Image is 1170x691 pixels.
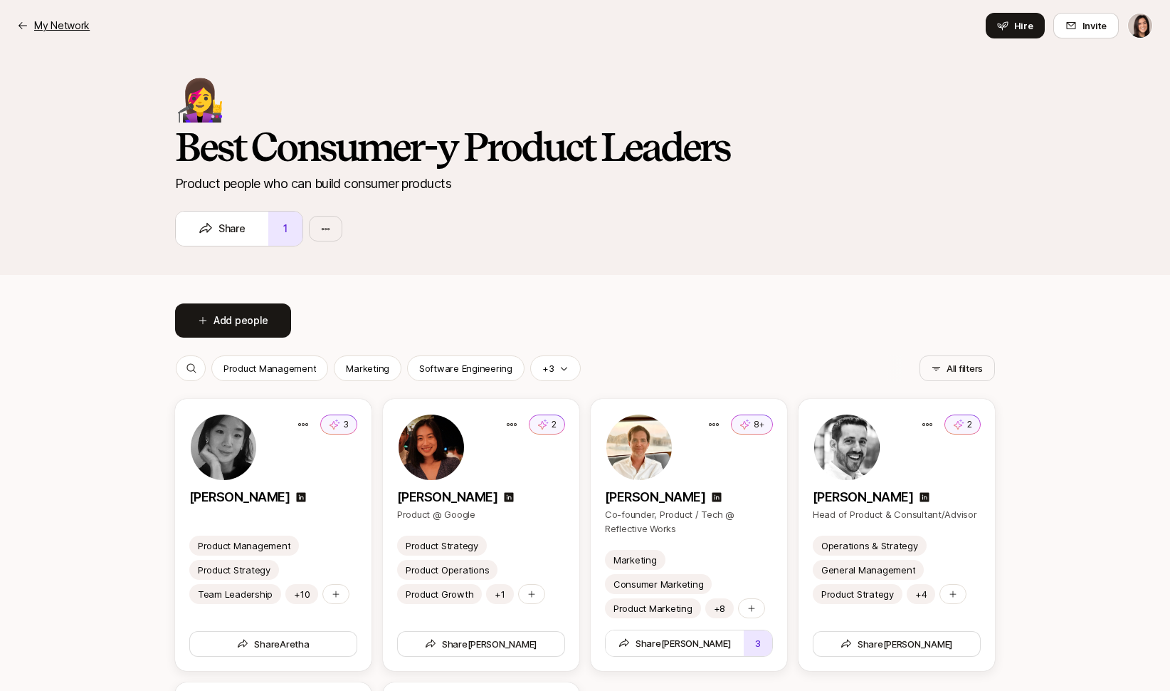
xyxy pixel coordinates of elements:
[223,361,316,375] p: Product Management
[1053,13,1119,38] button: Invite
[613,577,703,591] p: Consumer Marketing
[346,361,389,375] p: Marketing
[606,630,744,656] button: Share[PERSON_NAME]
[268,212,302,246] button: 1
[605,507,773,536] p: Co-founder, Product / Tech @ Reflective Works
[320,415,357,435] button: 3
[495,587,505,601] p: +1
[967,418,972,431] p: 2
[175,399,371,671] a: 3[PERSON_NAME]Product ManagementProduct StrategyTeam Leadership+10ShareAretha
[754,418,764,431] p: 8+
[552,418,557,431] p: 2
[425,637,537,651] span: Share [PERSON_NAME]
[714,601,725,615] p: +8
[530,355,581,381] button: +3
[1014,19,1033,33] span: Hire
[821,587,894,601] p: Product Strategy
[606,415,672,480] img: 708e2a4c_b46a_4bad_9c08_68299b11c339.jpg
[986,13,1045,38] button: Hire
[529,415,565,435] button: 2
[915,587,927,601] p: +4
[406,539,478,553] p: Product Strategy
[191,415,256,480] img: ACg8ocL5UK450-LISxroz5arm6bbqZMQSfmkNBWYtn8rZAI9Ng=s160-c
[397,507,565,521] p: Product @ Google
[175,80,225,120] h2: 👩‍🎤
[175,303,291,338] button: Add people
[814,415,880,480] img: 86bc6655_975f_4df8_a525_f015b23dc58d.jpg
[618,636,731,650] span: Share [PERSON_NAME]
[613,553,657,567] p: Marketing
[189,631,357,657] button: ShareAretha
[613,601,692,615] p: Product Marketing
[919,355,995,381] button: All filters
[397,487,497,507] p: [PERSON_NAME]
[542,361,554,375] p: +3
[198,587,273,601] p: Team Leadership
[840,637,953,651] span: Share [PERSON_NAME]
[1127,13,1153,38] button: Eleanor Morgan
[591,399,787,671] a: 8+[PERSON_NAME]Co-founder, Product / Tech @ Reflective WorksMarketingConsumer MarketingProduct Ma...
[198,563,270,577] p: Product Strategy
[813,487,913,507] p: [PERSON_NAME]
[189,487,290,507] p: [PERSON_NAME]
[198,539,290,553] p: Product Management
[1082,19,1107,33] span: Invite
[744,630,772,656] button: 3
[799,399,995,671] a: 2[PERSON_NAME]Head of Product & Consultant/AdvisorOperations & StrategyGeneral ManagementProduct ...
[343,418,349,431] p: 3
[731,415,773,435] button: 8+
[821,539,918,553] p: Operations & Strategy
[237,637,309,651] span: Share Aretha
[813,507,981,521] p: Head of Product & Consultant/Advisor
[397,631,565,657] button: Share[PERSON_NAME]
[813,631,981,657] button: Share[PERSON_NAME]
[944,415,981,435] button: 2
[406,563,489,577] p: Product Operations
[294,587,310,601] p: +10
[34,17,90,34] p: My Network
[605,487,705,507] p: [PERSON_NAME]
[169,125,735,168] h2: Best Consumer-y Product Leaders
[419,361,512,375] p: Software Engineering
[176,212,268,246] button: Share
[406,587,473,601] p: Product Growth
[821,563,915,577] p: General Management
[199,220,246,237] span: Share
[399,415,464,480] img: 67f8a859_03d3_4d82_afbf_f78292c78288.jpg
[1128,14,1152,38] img: Eleanor Morgan
[383,399,579,671] a: 2[PERSON_NAME]Product @ GoogleProduct StrategyProduct OperationsProduct Growth+1Share[PERSON_NAME]
[169,174,457,194] p: Product people who can build consumer products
